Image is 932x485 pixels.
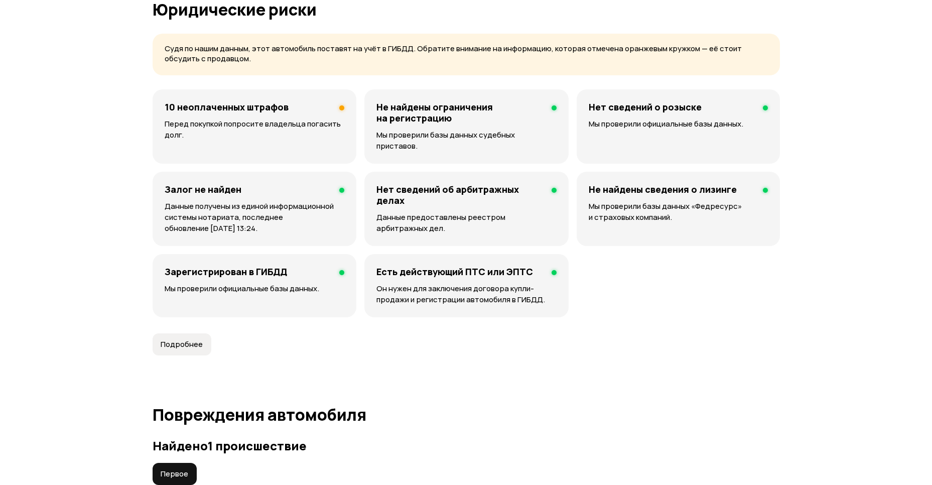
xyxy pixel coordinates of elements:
[153,333,211,355] button: Подробнее
[376,212,557,234] p: Данные предоставлены реестром арбитражных дел.
[165,201,344,234] p: Данные получены из единой информационной системы нотариата, последнее обновление [DATE] 13:24.
[165,266,287,277] h4: Зарегистрирован в ГИБДД
[165,118,344,141] p: Перед покупкой попросите владельца погасить долг.
[153,1,780,19] h1: Юридические риски
[376,283,557,305] p: Он нужен для заключения договора купли-продажи и регистрации автомобиля в ГИБДД.
[376,130,557,152] p: Мы проверили базы данных судебных приставов.
[165,184,241,195] h4: Залог не найден
[589,201,768,223] p: Мы проверили базы данных «Федресурс» и страховых компаний.
[589,184,737,195] h4: Не найдены сведения о лизинге
[376,184,544,206] h4: Нет сведений об арбитражных делах
[153,463,197,485] button: Первое
[161,339,203,349] span: Подробнее
[153,439,780,453] h3: Найдено 1 происшествие
[161,469,188,479] span: Первое
[376,101,544,124] h4: Не найдены ограничения на регистрацию
[589,118,768,130] p: Мы проверили официальные базы данных.
[165,101,289,112] h4: 10 неоплаченных штрафов
[153,406,780,424] h1: Повреждения автомобиля
[165,44,768,64] p: Судя по нашим данным, этот автомобиль поставят на учёт в ГИБДД. Обратите внимание на информацию, ...
[165,283,344,294] p: Мы проверили официальные базы данных.
[589,101,702,112] h4: Нет сведений о розыске
[376,266,533,277] h4: Есть действующий ПТС или ЭПТС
